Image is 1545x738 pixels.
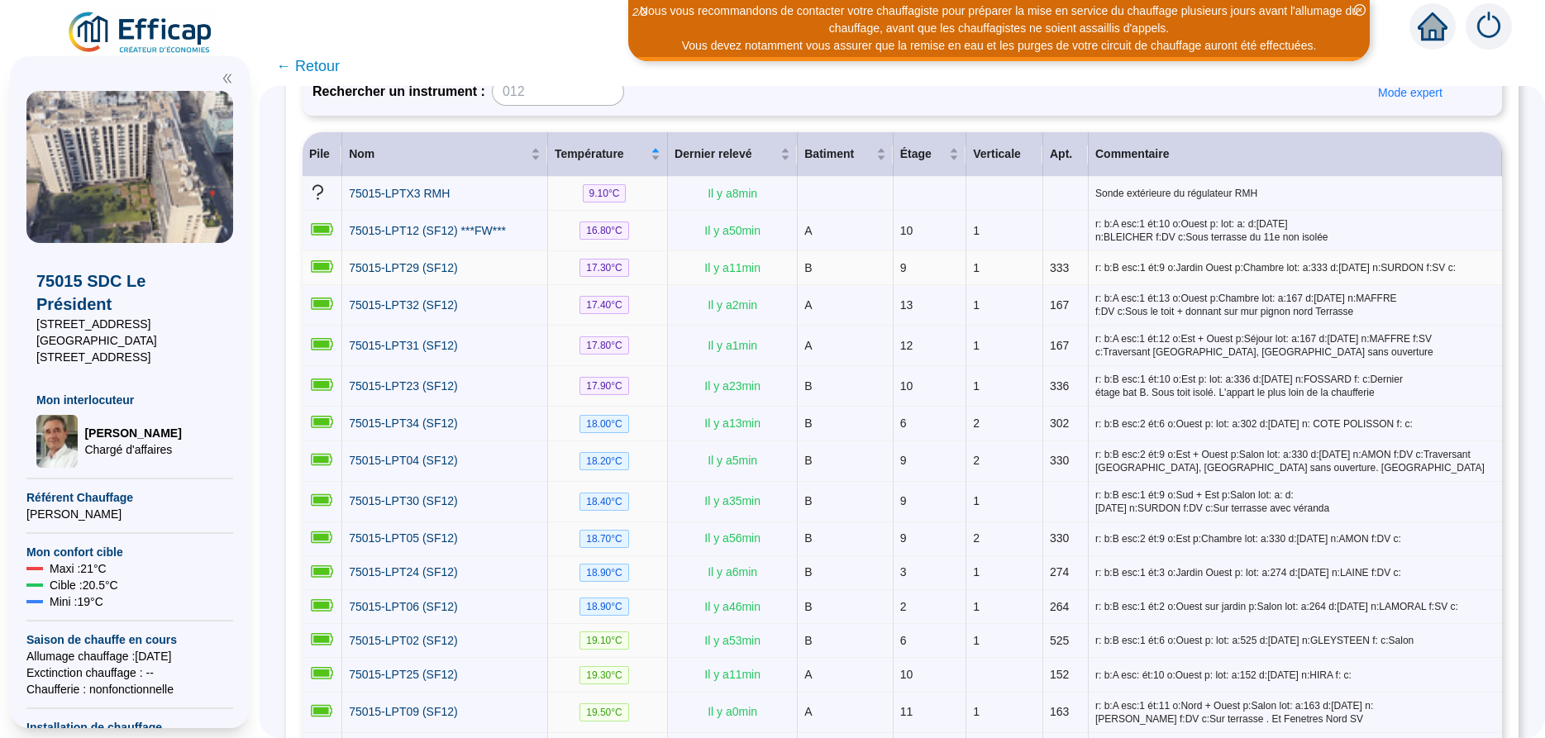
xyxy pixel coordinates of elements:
span: 1 [973,600,980,613]
i: 2 / 2 [632,6,647,18]
span: Il y a 11 min [704,668,761,681]
span: 333 [1050,261,1069,274]
span: A [804,705,812,718]
span: r: b:B esc:1 ét:6 o:Ouest p: lot: a:525 d:[DATE] n:GLEYSTEEN f: c:Salon [1095,634,1495,647]
span: 1 [973,261,980,274]
span: 264 [1050,600,1069,613]
span: Chaufferie : non fonctionnelle [26,681,233,698]
span: [PERSON_NAME] [84,425,181,441]
span: Rechercher un instrument : [312,82,485,102]
span: Il y a 53 min [704,634,761,647]
span: B [804,531,812,545]
span: 1 [973,565,980,578]
span: 11 [900,705,913,718]
span: B [804,600,812,613]
span: Cible : 20.5 °C [50,577,118,593]
span: 18.70 °C [579,530,629,548]
span: 13 [900,298,913,312]
span: Température [555,145,647,163]
span: 75015-LPT09 (SF12) [349,705,458,718]
span: Il y a 2 min [708,298,757,312]
a: 75015-LPT04 (SF12) [349,452,458,469]
span: 75015-LPT32 (SF12) [349,298,458,312]
span: Dernier relevé [675,145,777,163]
span: 16.80 °C [579,221,629,240]
span: 167 [1050,339,1069,352]
span: 9 [900,454,907,467]
span: B [804,379,812,393]
span: B [804,261,812,274]
span: 75015-LPT29 (SF12) [349,261,458,274]
a: 75015-LPT23 (SF12) [349,378,458,395]
span: 1 [973,379,980,393]
span: 75015-LPT04 (SF12) [349,454,458,467]
a: 75015-LPT09 (SF12) [349,703,458,721]
span: Saison de chauffe en cours [26,631,233,648]
span: home [1418,12,1447,41]
span: r: b:B esc:1 ét:3 o:Jardin Ouest p: lot: a:274 d:[DATE] n:LAINE f:DV c: [1095,566,1495,579]
span: 18.90 °C [579,598,629,616]
span: r: b:B esc:1 ét:9 o:Sud + Est p:Salon lot: a: d:[DATE] n:SURDON f:DV c:Sur terrasse avec véranda [1095,488,1495,515]
span: 9.10 °C [583,184,627,202]
span: Il y a 46 min [704,600,761,613]
span: 9 [900,531,907,545]
span: 75015-LPT30 (SF12) [349,494,458,507]
span: [STREET_ADDRESS][GEOGRAPHIC_DATA][STREET_ADDRESS] [36,316,223,365]
th: Commentaire [1089,132,1502,177]
span: 302 [1050,417,1069,430]
span: 1 [973,634,980,647]
span: Exctinction chauffage : -- [26,664,233,681]
span: 75015-LPT31 (SF12) [349,339,458,352]
span: r: b:A esc:1 ét:13 o:Ouest p:Chambre lot: a:167 d:[DATE] n:MAFFRE f:DV c:Sous le toit + donnant s... [1095,292,1495,318]
span: 17.30 °C [579,259,629,277]
span: r: b:B esc:1 ét:10 o:Est p: lot: a:336 d:[DATE] n:FOSSARD f: c:Dernier étage bat B. Sous toit iso... [1095,373,1495,399]
span: 75015-LPT05 (SF12) [349,531,458,545]
th: Étage [894,132,966,177]
span: 75015-LPT24 (SF12) [349,565,458,578]
span: 2 [973,454,980,467]
span: Référent Chauffage [26,489,233,506]
span: r: b:A esc:1 ét:12 o:Est + Ouest p:Séjour lot: a:167 d:[DATE] n:MAFFRE f:SV c:Traversant [GEOGRAP... [1095,332,1495,359]
span: 9 [900,261,907,274]
span: Batiment [804,145,873,163]
a: 75015-LPT30 (SF12) [349,493,458,510]
span: r: b:B esc:2 ét:6 o:Ouest p: lot: a:302 d:[DATE] n: COTE POLISSON f: c: [1095,417,1495,431]
span: Il y a 0 min [708,705,757,718]
span: r: b:A esc: ét:10 o:Ouest p: lot: a:152 d:[DATE] n:HIRA f: c: [1095,669,1495,682]
span: 1 [973,339,980,352]
span: r: b:B esc:2 ét:9 o:Est p:Chambre lot: a:330 d:[DATE] n:AMON f:DV c: [1095,532,1495,545]
th: Apt. [1043,132,1089,177]
span: Installation de chauffage [26,719,233,736]
span: r: b:B esc:2 ét:9 o:Est + Ouest p:Salon lot: a:330 d:[DATE] n:AMON f:DV c:Traversant [GEOGRAPHIC_... [1095,448,1495,474]
span: 18.40 °C [579,493,629,511]
span: 9 [900,494,907,507]
span: A [804,224,812,237]
span: 18.00 °C [579,415,629,433]
span: Il y a 56 min [704,531,761,545]
span: 3 [900,565,907,578]
span: ← Retour [276,55,340,78]
div: Nous vous recommandons de contacter votre chauffagiste pour préparer la mise en service du chauff... [631,2,1367,37]
span: B [804,494,812,507]
a: 75015-LPT02 (SF12) [349,632,458,650]
span: Sonde extérieure du régulateur RMH [1095,187,1495,200]
span: Il y a 5 min [708,454,757,467]
span: r: b:B esc:1 ét:2 o:Ouest sur jardin p:Salon lot: a:264 d:[DATE] n:LAMORAL f:SV c: [1095,600,1495,613]
span: 10 [900,224,913,237]
span: 75015-LPT23 (SF12) [349,379,458,393]
span: [PERSON_NAME] [26,506,233,522]
span: 17.90 °C [579,377,629,395]
span: r: b:A esc:1 ét:10 o:Ouest p: lot: a: d:[DATE] n:BLEICHER f:DV c:Sous terrasse du 11e non isolée [1095,217,1495,244]
span: 167 [1050,298,1069,312]
span: 75015 SDC Le Président [36,269,223,316]
span: Il y a 50 min [704,224,761,237]
span: 75015-LPT25 (SF12) [349,668,458,681]
span: 10 [900,668,913,681]
span: question [309,183,327,201]
span: Mon confort cible [26,544,233,560]
a: 75015-LPT06 (SF12) [349,598,458,616]
button: Mode expert [1365,79,1456,106]
span: 12 [900,339,913,352]
th: Dernier relevé [668,132,798,177]
span: 2 [973,417,980,430]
